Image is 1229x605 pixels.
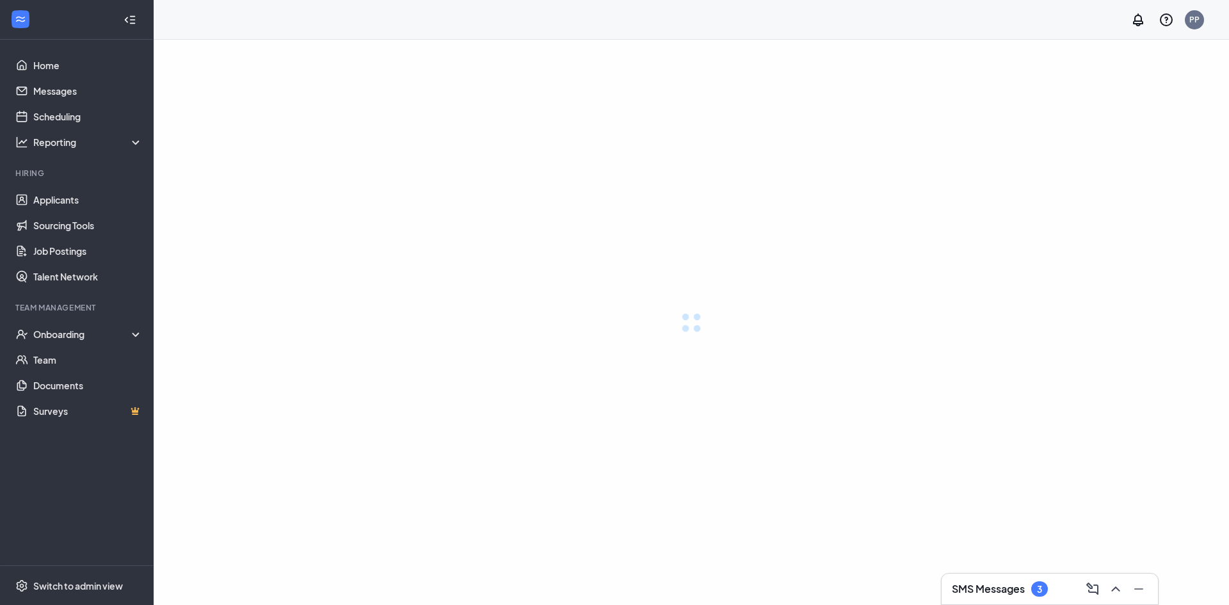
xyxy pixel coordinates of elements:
[1085,581,1100,597] svg: ComposeMessage
[33,52,143,78] a: Home
[952,582,1025,596] h3: SMS Messages
[33,238,143,264] a: Job Postings
[33,347,143,373] a: Team
[33,579,123,592] div: Switch to admin view
[15,302,140,313] div: Team Management
[1131,581,1146,597] svg: Minimize
[33,78,143,104] a: Messages
[33,187,143,213] a: Applicants
[1127,579,1148,599] button: Minimize
[1081,579,1102,599] button: ComposeMessage
[33,104,143,129] a: Scheduling
[33,328,143,341] div: Onboarding
[33,373,143,398] a: Documents
[15,579,28,592] svg: Settings
[33,264,143,289] a: Talent Network
[1159,12,1174,28] svg: QuestionInfo
[14,13,27,26] svg: WorkstreamLogo
[1130,12,1146,28] svg: Notifications
[15,328,28,341] svg: UserCheck
[124,13,136,26] svg: Collapse
[15,136,28,149] svg: Analysis
[33,398,143,424] a: SurveysCrown
[33,136,143,149] div: Reporting
[1189,14,1200,25] div: PP
[33,213,143,238] a: Sourcing Tools
[1037,584,1042,595] div: 3
[1104,579,1125,599] button: ChevronUp
[1108,581,1123,597] svg: ChevronUp
[15,168,140,179] div: Hiring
